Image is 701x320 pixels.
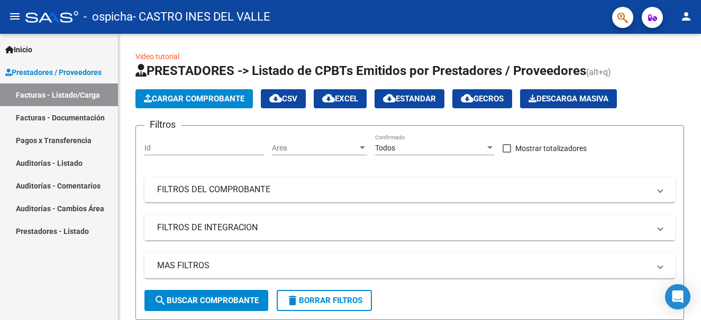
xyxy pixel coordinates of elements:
[314,89,367,108] button: EXCEL
[286,296,362,305] span: Borrar Filtros
[322,92,335,105] mat-icon: cloud_download
[144,94,244,103] span: Cargar Comprobante
[375,89,444,108] button: Estandar
[5,44,32,55] span: Inicio
[322,94,358,103] span: EXCEL
[680,10,693,23] mat-icon: person
[135,52,179,61] a: Video tutorial
[277,290,372,311] button: Borrar Filtros
[272,144,358,153] span: Area
[520,89,617,108] button: Descarga Masiva
[520,89,617,108] app-download-masive: Descarga masiva de comprobantes (adjuntos)
[461,92,474,105] mat-icon: cloud_download
[461,94,504,103] span: Gecros
[375,144,395,152] span: Todos
[157,222,650,233] mat-panel-title: FILTROS DE INTEGRACION
[157,260,650,271] mat-panel-title: MAS FILTROS
[452,89,512,108] button: Gecros
[154,294,167,307] mat-icon: search
[515,142,587,155] span: Mostrar totalizadores
[157,184,650,195] mat-panel-title: FILTROS DEL COMPROBANTE
[269,94,297,103] span: CSV
[144,253,675,278] mat-expansion-panel-header: MAS FILTROS
[665,284,690,309] div: Open Intercom Messenger
[144,215,675,240] mat-expansion-panel-header: FILTROS DE INTEGRACION
[8,10,21,23] mat-icon: menu
[135,63,586,78] span: PRESTADORES -> Listado de CPBTs Emitidos por Prestadores / Proveedores
[286,294,299,307] mat-icon: delete
[135,89,253,108] button: Cargar Comprobante
[144,290,268,311] button: Buscar Comprobante
[5,67,102,78] span: Prestadores / Proveedores
[383,94,436,103] span: Estandar
[586,67,611,77] span: (alt+q)
[529,94,608,103] span: Descarga Masiva
[261,89,306,108] button: CSV
[154,296,259,305] span: Buscar Comprobante
[144,117,181,132] h3: Filtros
[269,92,282,105] mat-icon: cloud_download
[133,5,270,29] span: - CASTRO INES DEL VALLE
[84,5,133,29] span: - ospicha
[383,92,396,105] mat-icon: cloud_download
[144,177,675,202] mat-expansion-panel-header: FILTROS DEL COMPROBANTE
